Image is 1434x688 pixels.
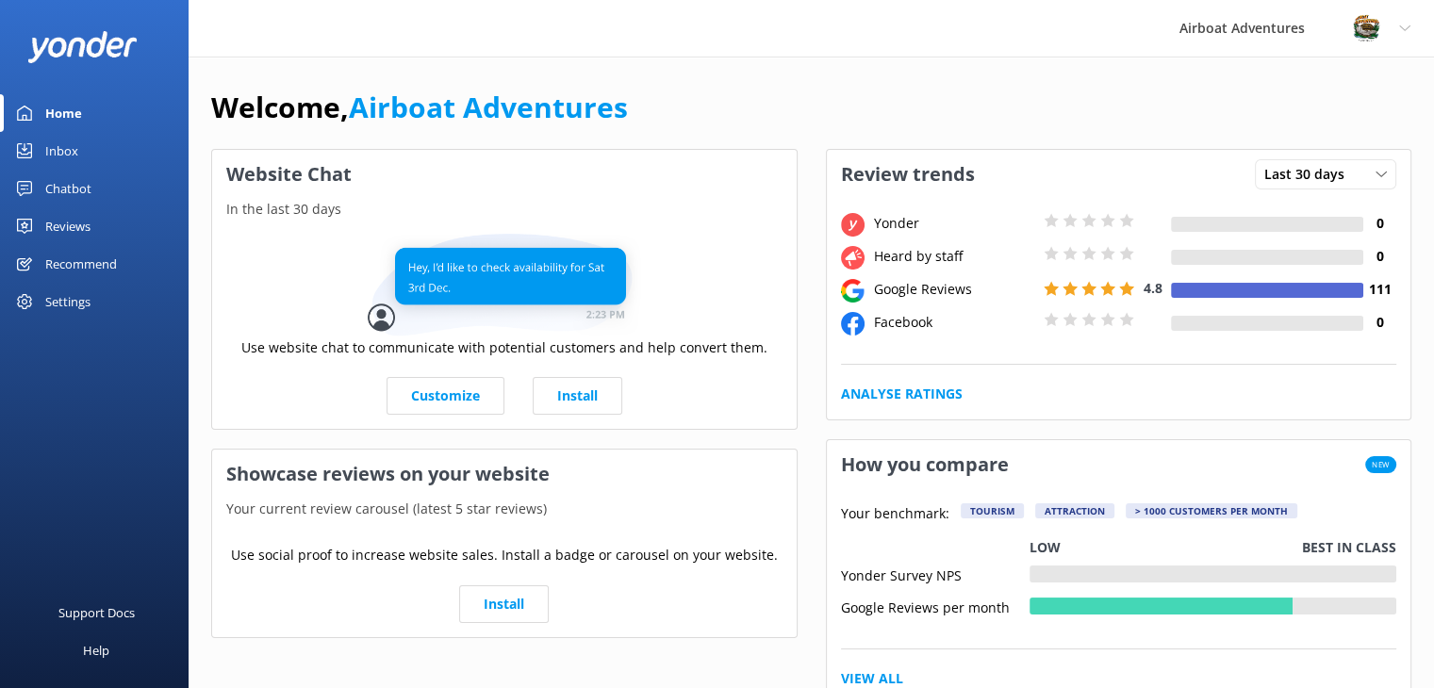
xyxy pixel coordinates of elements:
h4: 0 [1363,312,1396,333]
div: Help [83,631,109,669]
div: Yonder [869,213,1039,234]
img: 271-1670286363.jpg [1352,14,1380,42]
p: Use website chat to communicate with potential customers and help convert them. [241,337,767,358]
img: conversation... [368,234,641,336]
a: Airboat Adventures [349,88,628,126]
div: Facebook [869,312,1039,333]
div: Recommend [45,245,117,283]
span: 4.8 [1144,279,1162,297]
p: Your benchmark: [841,503,949,526]
div: Home [45,94,82,132]
a: Install [459,585,549,623]
p: Best in class [1302,537,1396,558]
a: Customize [387,377,504,415]
h3: How you compare [827,440,1023,489]
div: Settings [45,283,91,320]
a: Analyse Ratings [841,384,963,404]
h1: Welcome, [211,85,628,130]
h4: 111 [1363,279,1396,300]
h3: Website Chat [212,150,797,199]
p: In the last 30 days [212,199,797,220]
div: Google Reviews [869,279,1039,300]
div: Reviews [45,207,91,245]
div: Google Reviews per month [841,598,1030,614]
div: Attraction [1035,503,1114,518]
span: New [1365,456,1396,473]
img: yonder-white-logo.png [28,31,137,62]
h3: Showcase reviews on your website [212,450,797,499]
h4: 0 [1363,213,1396,234]
span: Last 30 days [1264,164,1356,185]
div: Tourism [961,503,1024,518]
div: Yonder Survey NPS [841,565,1030,582]
p: Low [1030,537,1061,558]
div: Chatbot [45,170,91,207]
div: Heard by staff [869,246,1039,267]
a: Install [533,377,622,415]
p: Use social proof to increase website sales. Install a badge or carousel on your website. [231,545,778,565]
div: Support Docs [58,594,135,631]
h3: Review trends [827,150,989,199]
div: Inbox [45,132,78,170]
h4: 0 [1363,246,1396,267]
div: > 1000 customers per month [1126,503,1297,518]
p: Your current review carousel (latest 5 star reviews) [212,499,797,519]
